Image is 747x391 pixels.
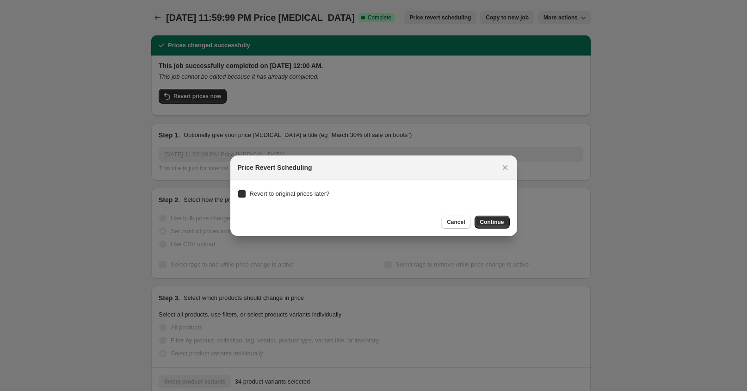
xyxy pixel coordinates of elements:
[250,190,330,197] span: Revert to original prices later?
[475,216,510,229] button: Continue
[447,218,465,226] span: Cancel
[441,216,470,229] button: Cancel
[238,163,312,172] h2: Price Revert Scheduling
[499,161,512,174] button: Close
[480,218,504,226] span: Continue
